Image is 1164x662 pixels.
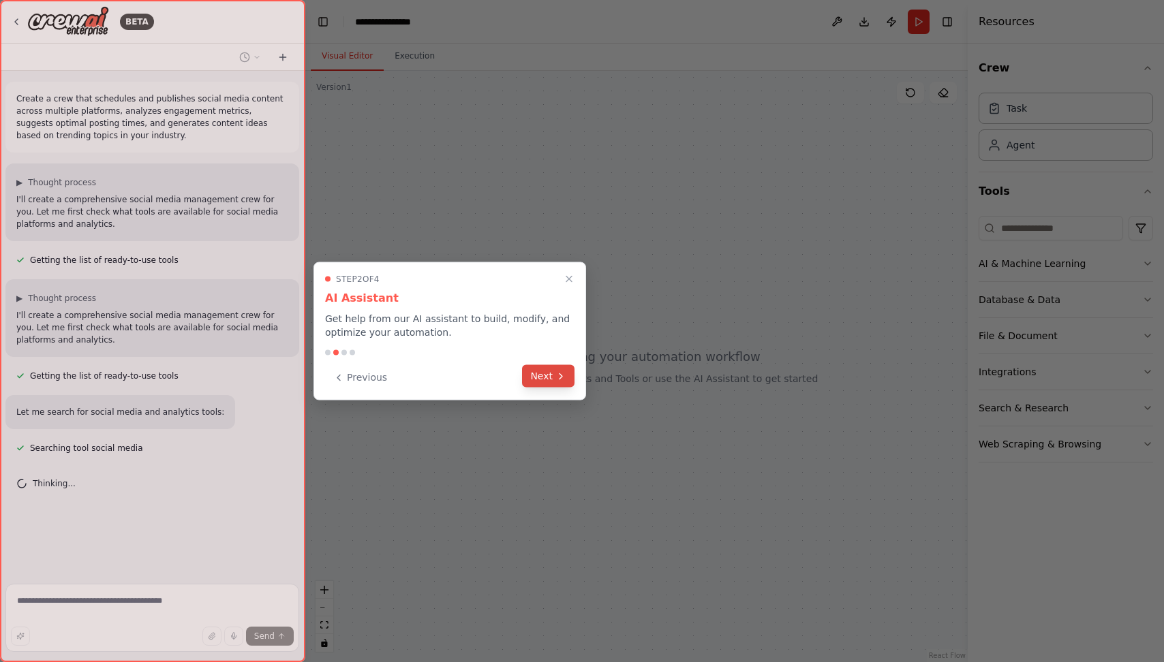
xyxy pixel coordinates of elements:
[313,12,333,31] button: Hide left sidebar
[325,366,395,389] button: Previous
[336,274,380,285] span: Step 2 of 4
[522,365,575,388] button: Next
[561,271,577,287] button: Close walkthrough
[325,290,575,306] h3: AI Assistant
[325,312,575,339] p: Get help from our AI assistant to build, modify, and optimize your automation.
